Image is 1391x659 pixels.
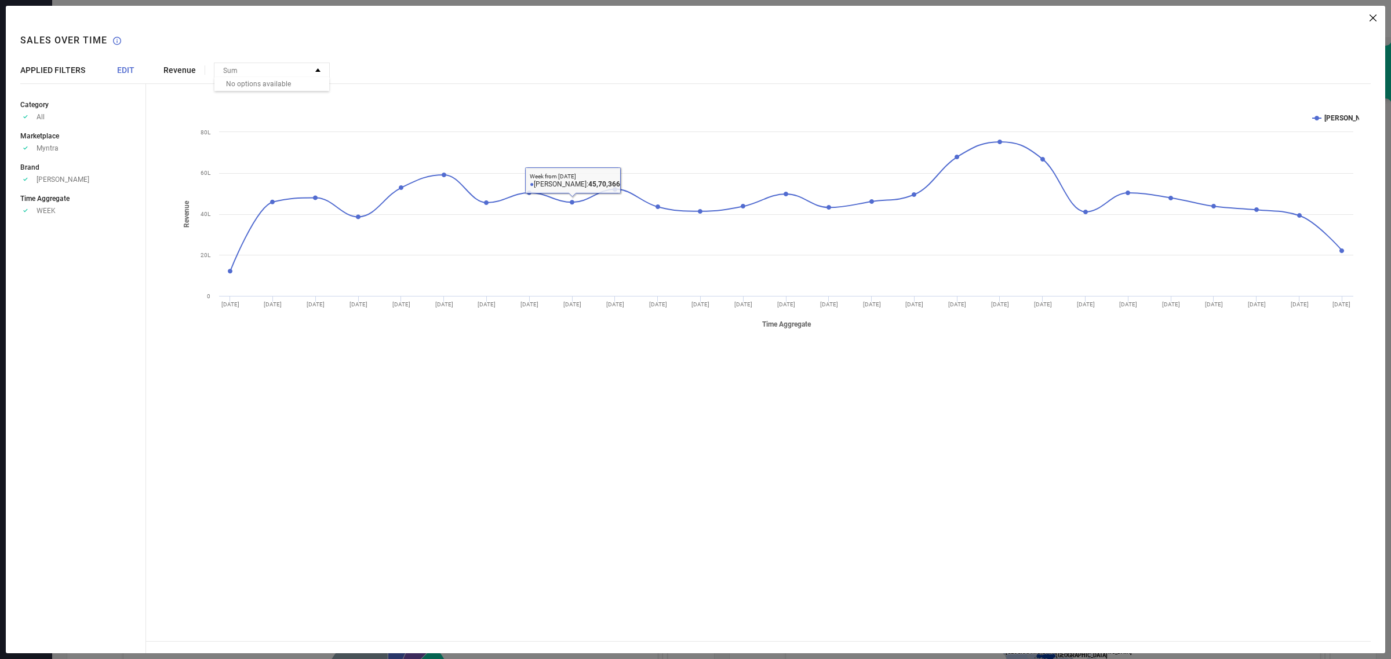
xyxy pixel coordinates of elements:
text: [DATE] [905,301,923,307]
text: [DATE] [1119,301,1137,307]
span: APPLIED FILTERS [20,65,85,75]
text: [DATE] [1205,301,1223,307]
text: [DATE] [392,301,410,307]
span: Marketplace [20,132,59,140]
text: [DATE] [1291,301,1309,307]
text: [DATE] [606,301,624,307]
h1: Sales over time [20,35,107,46]
text: 40L [201,211,211,217]
text: [DATE] [349,301,367,307]
text: [DATE] [991,301,1009,307]
text: [PERSON_NAME] [1324,114,1377,122]
span: EDIT [117,65,134,75]
tspan: Revenue [183,200,191,228]
text: [DATE] [478,301,496,307]
span: Time Aggregate [20,195,70,203]
text: [DATE] [1034,301,1052,307]
text: [DATE] [820,301,838,307]
text: [DATE] [435,301,453,307]
text: [DATE] [863,301,881,307]
span: All [37,113,45,121]
tspan: Time Aggregate [762,320,811,328]
text: [DATE] [307,301,325,307]
text: [DATE] [777,301,795,307]
span: [PERSON_NAME] [37,175,89,184]
text: [DATE] [948,301,966,307]
text: [DATE] [1077,301,1095,307]
span: Revenue [163,65,196,75]
text: [DATE] [691,301,709,307]
text: 80L [201,129,211,136]
text: 20L [201,252,211,258]
text: [DATE] [1332,301,1350,307]
text: [DATE] [221,301,239,307]
span: Sum [223,67,238,75]
span: WEEK [37,207,56,215]
text: [DATE] [1248,301,1266,307]
text: 60L [201,170,211,176]
text: [DATE] [520,301,538,307]
text: [DATE] [734,301,752,307]
text: 0 [207,293,210,299]
span: Category [20,101,49,109]
text: [DATE] [1162,301,1180,307]
span: Brand [20,163,39,171]
text: [DATE] [563,301,581,307]
text: [DATE] [649,301,667,307]
text: [DATE] [264,301,282,307]
span: Myntra [37,144,59,152]
span: No options available [226,80,291,88]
